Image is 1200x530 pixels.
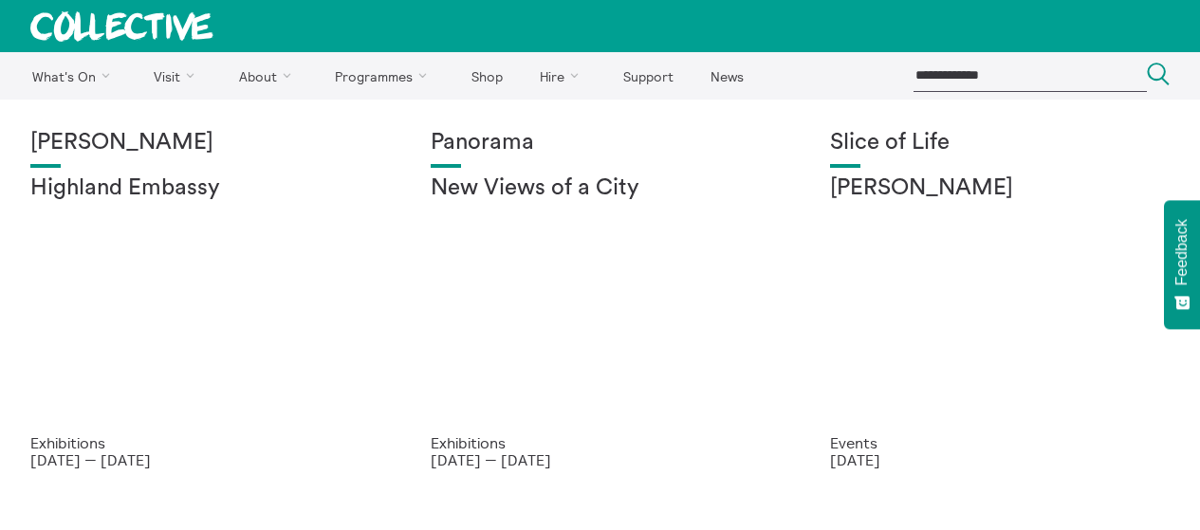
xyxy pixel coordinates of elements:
button: Feedback - Show survey [1164,200,1200,329]
a: Programmes [319,52,452,100]
p: [DATE] — [DATE] [30,451,370,468]
p: [DATE] [830,451,1170,468]
h2: [PERSON_NAME] [830,175,1170,202]
h2: Highland Embassy [30,175,370,202]
p: Exhibitions [431,434,770,451]
p: [DATE] — [DATE] [431,451,770,468]
span: Feedback [1173,219,1191,285]
p: Exhibitions [30,434,370,451]
a: Shop [454,52,519,100]
a: News [693,52,760,100]
h1: Slice of Life [830,130,1170,156]
a: About [222,52,315,100]
a: Webposter copy Slice of Life [PERSON_NAME] Events [DATE] [800,100,1200,500]
h2: New Views of a City [431,175,770,202]
a: Collective Panorama June 2025 small file 8 Panorama New Views of a City Exhibitions [DATE] — [DATE] [400,100,801,500]
a: Support [606,52,690,100]
a: Visit [138,52,219,100]
h1: [PERSON_NAME] [30,130,370,156]
h1: Panorama [431,130,770,156]
a: Hire [524,52,603,100]
p: Events [830,434,1170,451]
a: What's On [15,52,134,100]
